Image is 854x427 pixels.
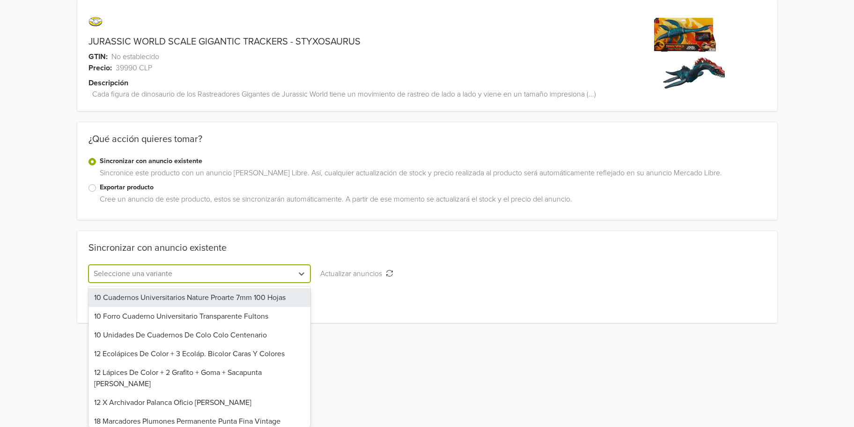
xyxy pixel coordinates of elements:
[88,62,112,74] span: Precio:
[88,51,108,62] span: GTIN:
[88,345,310,363] div: 12 Ecolápices De Color + 3 Ecoláp. Bicolor Caras Y Colores
[88,77,128,89] span: Descripción
[77,134,777,156] div: ¿Qué acción quieres tomar?
[88,307,310,326] div: 10 Forro Cuaderno Universitario Transparente Fultons
[96,194,766,209] div: Cree un anuncio de este producto, estos se sincronizarán automáticamente. A partir de ese momento...
[88,393,310,412] div: 12 X Archivador Palanca Oficio [PERSON_NAME]
[88,242,227,254] div: Sincronizar con anuncio existente
[100,156,766,166] label: Sincronizar con anuncio existente
[314,265,399,283] button: Actualizar anuncios
[320,269,386,278] span: Actualizar anuncios
[92,89,596,100] span: Cada figura de dinosaurio de los Rastreadores Gigantes de Jurassic World tiene un movimiento de r...
[88,36,361,47] a: JURASSIC WORLD SCALE GIGANTIC TRACKERS - STYXOSAURUS
[88,363,310,393] div: 12 Lápices De Color + 2 Grafito + Goma + Sacapunta [PERSON_NAME]
[88,326,310,345] div: 10 Unidades De Cuadernos De Colo Colo Centenario
[111,51,159,62] span: No establecido
[654,18,725,89] img: product_image
[96,167,766,182] div: Sincronice este producto con un anuncio [PERSON_NAME] Libre. Así, cualquier actualización de stoc...
[100,182,766,193] label: Exportar producto
[88,288,310,307] div: 10 Cuadernos Universitarios Nature Proarte 7mm 100 Hojas
[116,62,152,74] span: 39990 CLP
